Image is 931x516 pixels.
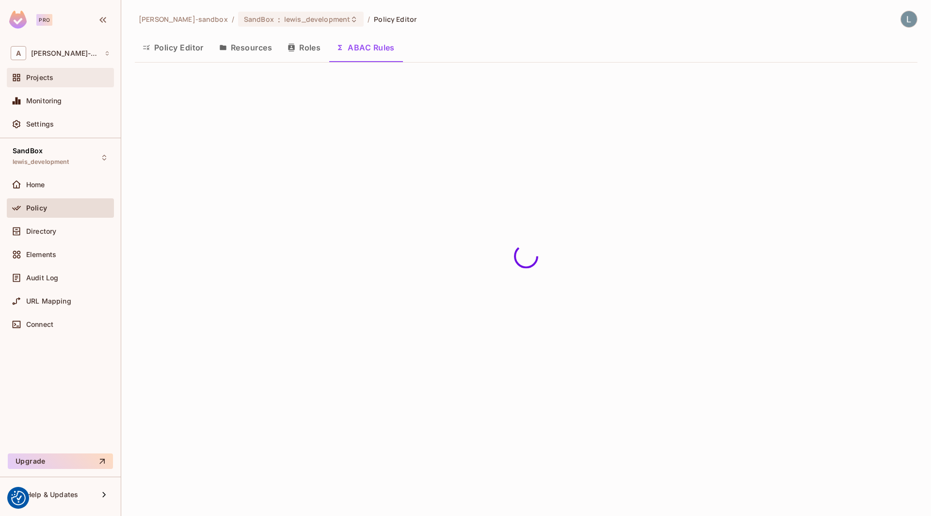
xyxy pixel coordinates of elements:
span: Audit Log [26,274,58,282]
span: Directory [26,227,56,235]
button: ABAC Rules [328,35,402,60]
span: Policy [26,204,47,212]
span: Monitoring [26,97,62,105]
div: Pro [36,14,52,26]
button: Resources [211,35,280,60]
span: Projects [26,74,53,81]
button: Upgrade [8,453,113,469]
span: SandBox [244,15,274,24]
span: URL Mapping [26,297,71,305]
li: / [368,15,370,24]
span: Settings [26,120,54,128]
span: SandBox [13,147,43,155]
span: lewis_development [13,158,69,166]
span: the active workspace [139,15,228,24]
span: Elements [26,251,56,258]
img: Revisit consent button [11,491,26,505]
img: SReyMgAAAABJRU5ErkJggg== [9,11,27,29]
span: Help & Updates [26,491,78,499]
span: Connect [26,321,53,328]
span: A [11,46,26,60]
button: Consent Preferences [11,491,26,505]
img: Lewis Youl [901,11,917,27]
li: / [232,15,234,24]
span: lewis_development [284,15,350,24]
span: : [277,16,281,23]
button: Roles [280,35,328,60]
span: Policy Editor [374,15,417,24]
button: Policy Editor [135,35,211,60]
span: Home [26,181,45,189]
span: Workspace: alex-trustflight-sandbox [31,49,99,57]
